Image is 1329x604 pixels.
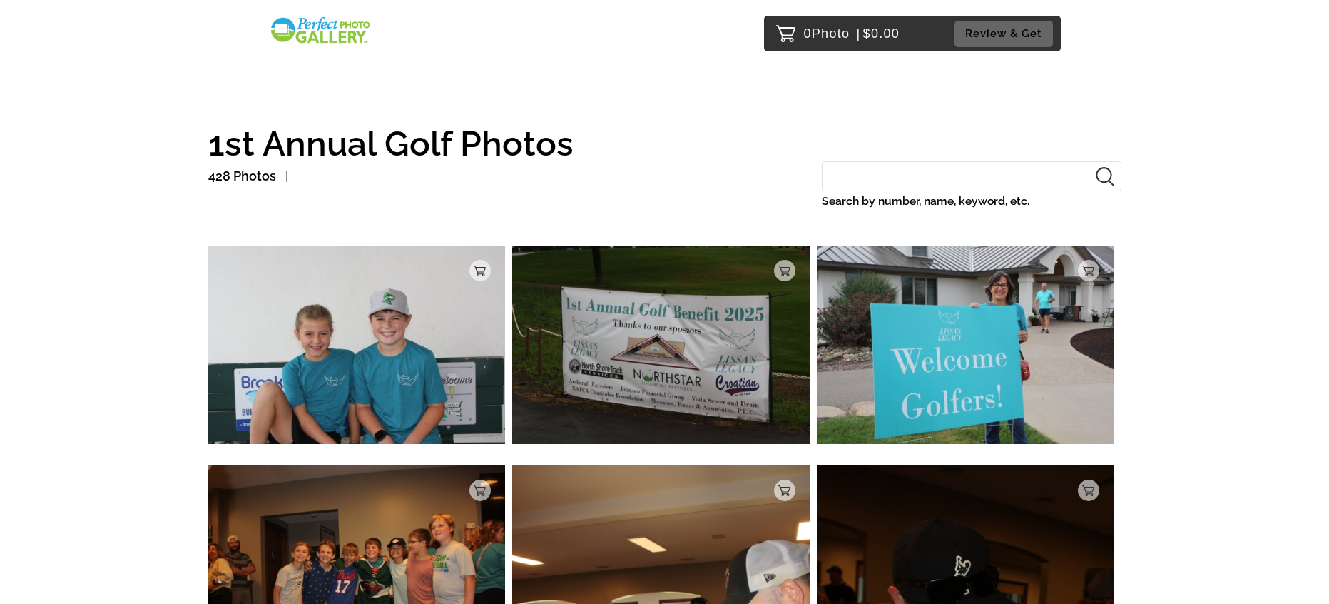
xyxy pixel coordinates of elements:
img: 222109 [512,246,810,443]
h1: 1st Annual Golf Photos [208,126,1121,161]
img: Snapphound Logo [269,16,372,45]
p: 0 $0.00 [804,22,900,45]
img: 222068 [208,246,506,443]
button: Review & Get [954,21,1053,47]
p: 428 Photos [208,165,276,188]
label: Search by number, name, keyword, etc. [822,191,1121,211]
span: Photo [812,22,850,45]
a: Review & Get [954,21,1057,47]
span: | [857,26,861,41]
img: 222064 [817,246,1114,443]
